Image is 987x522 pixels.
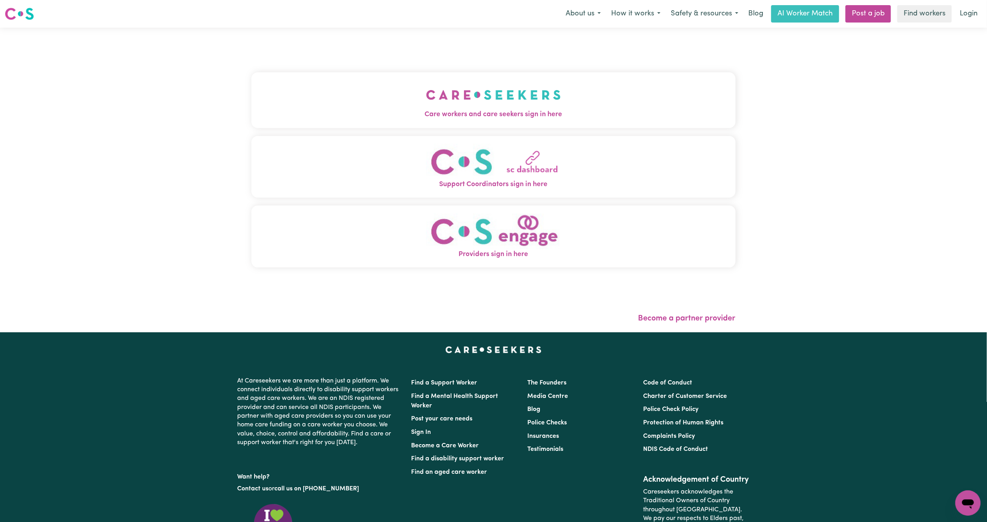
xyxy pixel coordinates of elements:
a: Charter of Customer Service [643,393,727,400]
a: Blog [744,5,768,23]
a: Post a job [845,5,891,23]
a: Login [955,5,982,23]
a: Post your care needs [411,416,473,422]
a: Blog [527,406,540,413]
p: Want help? [238,469,402,481]
img: Careseekers logo [5,7,34,21]
a: Become a Care Worker [411,443,479,449]
a: Become a partner provider [638,315,736,322]
a: Police Checks [527,420,567,426]
a: call us on [PHONE_NUMBER] [275,486,359,492]
button: How it works [606,6,666,22]
a: NDIS Code of Conduct [643,446,708,452]
a: Protection of Human Rights [643,420,723,426]
button: About us [560,6,606,22]
a: Careseekers logo [5,5,34,23]
h2: Acknowledgement of Country [643,475,749,484]
a: Find an aged care worker [411,469,487,475]
p: At Careseekers we are more than just a platform. We connect individuals directly to disability su... [238,373,402,450]
span: Care workers and care seekers sign in here [251,109,736,120]
button: Safety & resources [666,6,744,22]
a: Find a disability support worker [411,456,504,462]
a: Careseekers home page [445,347,542,353]
p: or [238,481,402,496]
button: Providers sign in here [251,205,736,268]
a: Police Check Policy [643,406,698,413]
span: Providers sign in here [251,249,736,260]
a: Media Centre [527,393,568,400]
button: Support Coordinators sign in here [251,136,736,198]
button: Care workers and care seekers sign in here [251,72,736,128]
a: AI Worker Match [771,5,839,23]
a: Find workers [897,5,952,23]
a: Find a Support Worker [411,380,477,386]
a: Testimonials [527,446,563,452]
a: Complaints Policy [643,433,695,439]
a: Code of Conduct [643,380,692,386]
a: The Founders [527,380,566,386]
a: Find a Mental Health Support Worker [411,393,498,409]
a: Insurances [527,433,559,439]
span: Support Coordinators sign in here [251,179,736,190]
iframe: Button to launch messaging window, conversation in progress [955,490,981,516]
a: Contact us [238,486,269,492]
a: Sign In [411,429,431,435]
